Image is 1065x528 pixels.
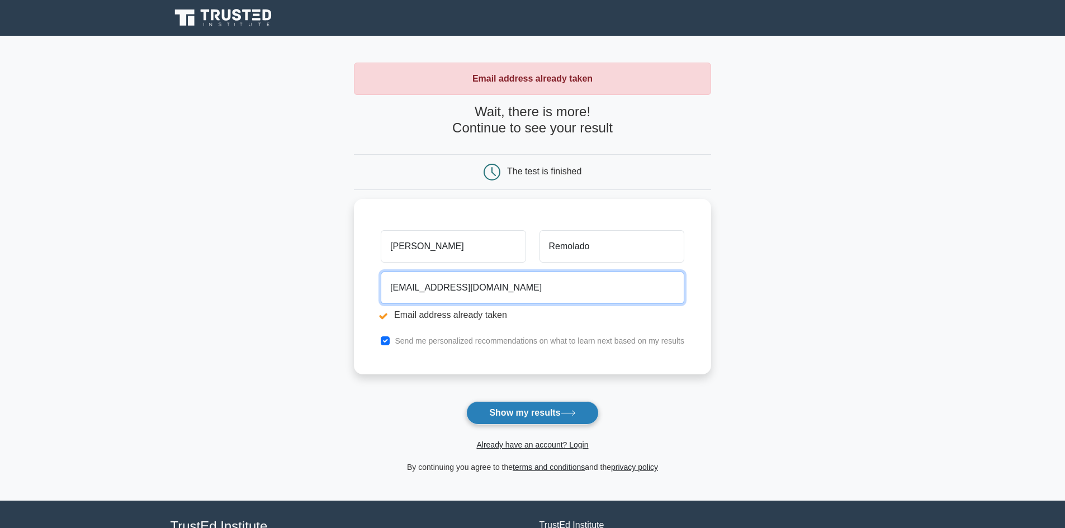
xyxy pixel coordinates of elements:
a: privacy policy [611,463,658,472]
button: Show my results [466,401,598,425]
li: Email address already taken [381,308,684,322]
label: Send me personalized recommendations on what to learn next based on my results [395,336,684,345]
a: Already have an account? Login [476,440,588,449]
strong: Email address already taken [472,74,593,83]
div: The test is finished [507,167,581,176]
h4: Wait, there is more! Continue to see your result [354,104,711,136]
div: By continuing you agree to the and the [347,460,718,474]
input: First name [381,230,526,263]
a: terms and conditions [513,463,585,472]
input: Last name [539,230,684,263]
input: Email [381,272,684,304]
